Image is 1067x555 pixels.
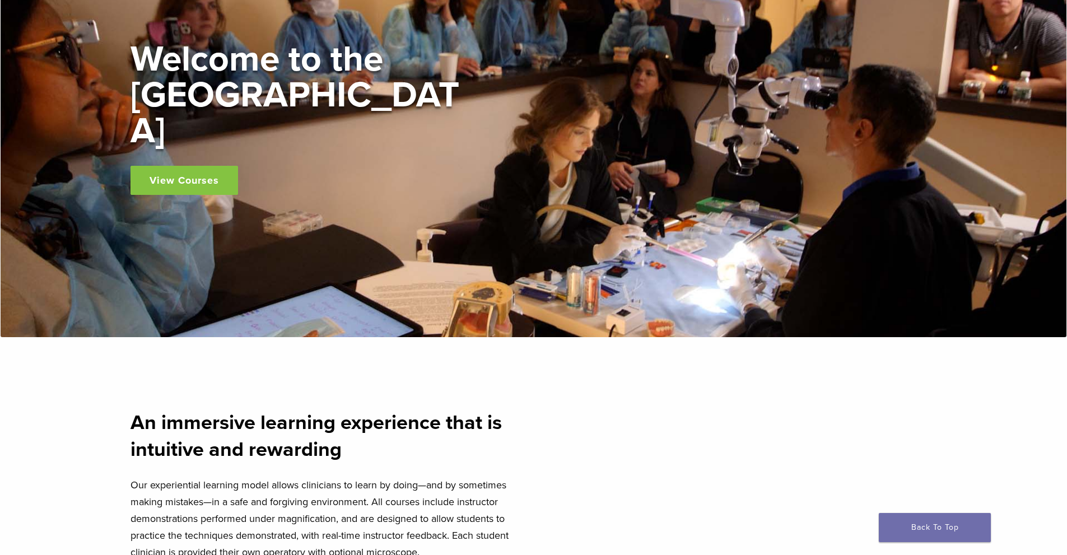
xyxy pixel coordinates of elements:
[131,411,502,461] strong: An immersive learning experience that is intuitive and rewarding
[131,41,467,149] h2: Welcome to the [GEOGRAPHIC_DATA]
[879,513,991,542] a: Back To Top
[131,166,238,195] a: View Courses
